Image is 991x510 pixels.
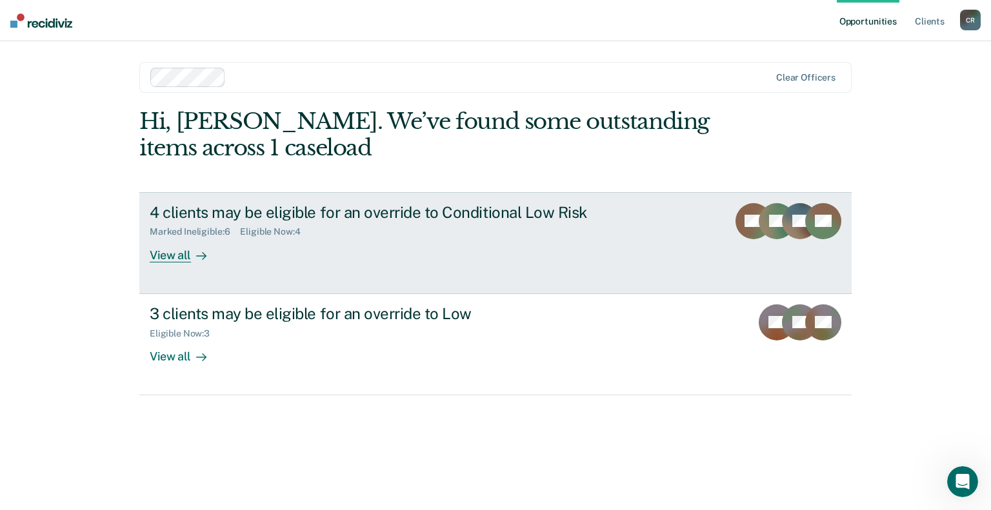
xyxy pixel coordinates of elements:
[139,294,852,395] a: 3 clients may be eligible for an override to LowEligible Now:3View all
[139,108,709,161] div: Hi, [PERSON_NAME]. We’ve found some outstanding items across 1 caseload
[947,466,978,497] iframe: Intercom live chat
[150,338,222,364] div: View all
[150,237,222,262] div: View all
[960,10,981,30] div: C R
[240,226,310,237] div: Eligible Now : 4
[150,203,603,222] div: 4 clients may be eligible for an override to Conditional Low Risk
[10,14,72,28] img: Recidiviz
[150,328,220,339] div: Eligible Now : 3
[776,72,836,83] div: Clear officers
[150,226,240,237] div: Marked Ineligible : 6
[139,192,852,294] a: 4 clients may be eligible for an override to Conditional Low RiskMarked Ineligible:6Eligible Now:...
[960,10,981,30] button: CR
[150,304,603,323] div: 3 clients may be eligible for an override to Low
